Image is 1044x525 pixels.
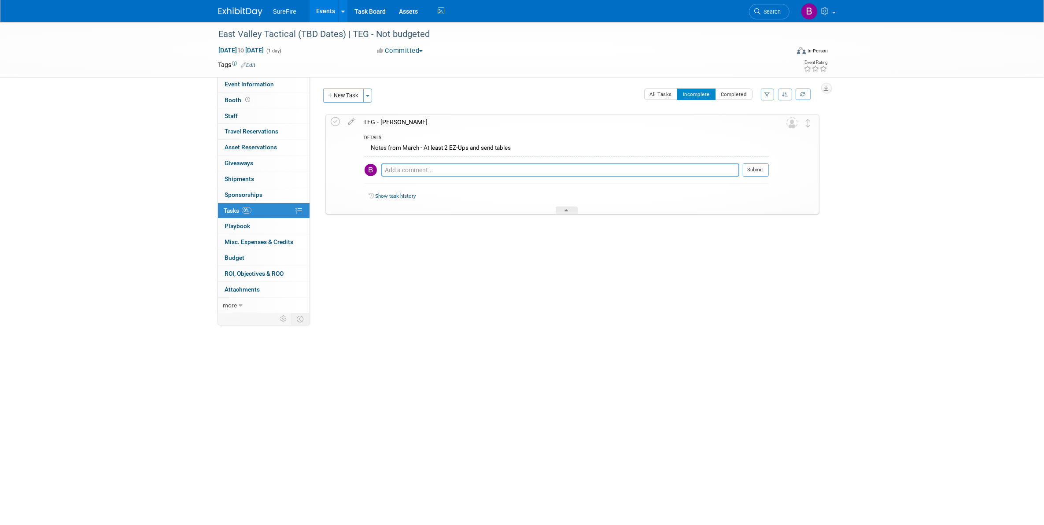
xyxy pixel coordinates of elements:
span: Playbook [225,222,251,229]
a: Show task history [376,193,416,199]
button: Completed [715,89,753,100]
a: Sponsorships [218,187,310,203]
button: Submit [743,163,769,177]
span: Booth not reserved yet [244,96,252,103]
a: Refresh [796,89,811,100]
td: Personalize Event Tab Strip [277,313,292,325]
td: Toggle Event Tabs [291,313,310,325]
a: Search [749,4,789,19]
div: East Valley Tactical (TBD Dates) | TEG - Not budgeted [216,26,776,42]
span: Tasks [224,207,251,214]
span: Event Information [225,81,274,88]
a: Asset Reservations [218,140,310,155]
span: Giveaways [225,159,254,166]
a: ROI, Objectives & ROO [218,266,310,281]
button: Committed [374,46,426,55]
img: Format-Inperson.png [797,47,806,54]
span: Asset Reservations [225,144,277,151]
span: ROI, Objectives & ROO [225,270,284,277]
button: New Task [323,89,364,103]
a: Shipments [218,171,310,187]
td: Tags [218,60,256,69]
a: Booth [218,92,310,108]
a: edit [344,118,359,126]
span: (1 day) [266,48,282,54]
span: SureFire [273,8,297,15]
button: Incomplete [677,89,716,100]
div: TEG - [PERSON_NAME] [359,115,769,129]
span: Travel Reservations [225,128,279,135]
img: Unassigned [786,117,798,129]
button: All Tasks [644,89,678,100]
a: Staff [218,108,310,124]
a: Edit [241,62,256,68]
a: Attachments [218,282,310,297]
img: ExhibitDay [218,7,262,16]
span: Misc. Expenses & Credits [225,238,294,245]
a: Giveaways [218,155,310,171]
span: Staff [225,112,238,119]
span: Shipments [225,175,255,182]
span: Search [761,8,781,15]
span: Attachments [225,286,260,293]
div: Event Rating [804,60,827,65]
a: Playbook [218,218,310,234]
a: Travel Reservations [218,124,310,139]
div: Notes from March - At least 2 EZ-Ups and send tables [365,142,769,156]
div: Event Format [738,46,828,59]
span: to [237,47,246,54]
img: Bree Yoshikawa [801,3,818,20]
div: In-Person [807,48,828,54]
span: Sponsorships [225,191,263,198]
span: more [223,302,237,309]
span: [DATE] [DATE] [218,46,265,54]
img: Bree Yoshikawa [365,164,377,176]
span: Booth [225,96,252,104]
a: Budget [218,250,310,266]
a: Event Information [218,77,310,92]
span: 0% [242,207,251,214]
span: Budget [225,254,245,261]
i: Move task [806,119,811,127]
a: more [218,298,310,313]
a: Misc. Expenses & Credits [218,234,310,250]
a: Tasks0% [218,203,310,218]
div: DETAILS [365,135,769,142]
